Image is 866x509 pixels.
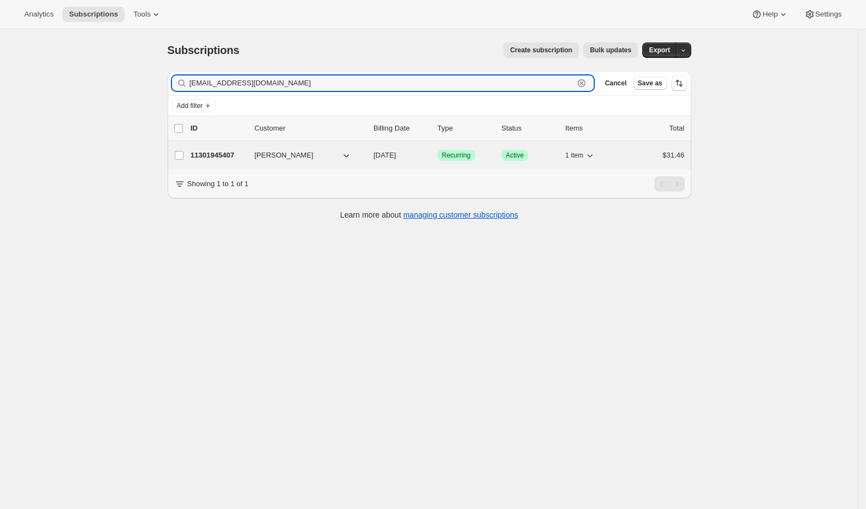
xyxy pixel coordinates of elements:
span: Add filter [177,101,203,110]
span: Subscriptions [168,44,240,56]
button: Analytics [18,7,60,22]
div: 11301945407[PERSON_NAME][DATE]SuccessRecurringSuccessActive1 item$31.46 [191,148,685,163]
span: [DATE] [374,151,396,159]
button: 1 item [566,148,596,163]
div: Type [438,123,493,134]
span: Create subscription [510,46,572,55]
p: Customer [255,123,365,134]
input: Filter subscribers [190,75,574,91]
a: managing customer subscriptions [403,210,518,219]
p: Status [502,123,557,134]
p: Total [669,123,684,134]
button: Save as [633,77,667,90]
span: Export [649,46,670,55]
span: $31.46 [663,151,685,159]
button: Subscriptions [62,7,125,22]
span: Analytics [24,10,53,19]
span: 1 item [566,151,584,160]
nav: Pagination [654,176,685,192]
span: Active [506,151,524,160]
button: Cancel [600,77,631,90]
span: Cancel [605,79,626,88]
span: [PERSON_NAME] [255,150,314,161]
p: Billing Date [374,123,429,134]
span: Settings [815,10,842,19]
p: Learn more about [340,209,518,220]
p: Showing 1 to 1 of 1 [187,178,249,189]
button: Tools [127,7,168,22]
button: Sort the results [671,75,687,91]
button: Settings [798,7,848,22]
div: IDCustomerBilling DateTypeStatusItemsTotal [191,123,685,134]
span: Bulk updates [590,46,631,55]
span: Help [762,10,777,19]
button: Export [642,42,676,58]
span: Save as [638,79,663,88]
button: Clear [576,78,587,89]
button: Bulk updates [583,42,638,58]
span: Recurring [442,151,471,160]
button: Add filter [172,99,216,112]
span: Tools [133,10,150,19]
button: Help [745,7,795,22]
p: ID [191,123,246,134]
button: Create subscription [503,42,579,58]
span: Subscriptions [69,10,118,19]
p: 11301945407 [191,150,246,161]
button: [PERSON_NAME] [248,147,358,164]
div: Items [566,123,621,134]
